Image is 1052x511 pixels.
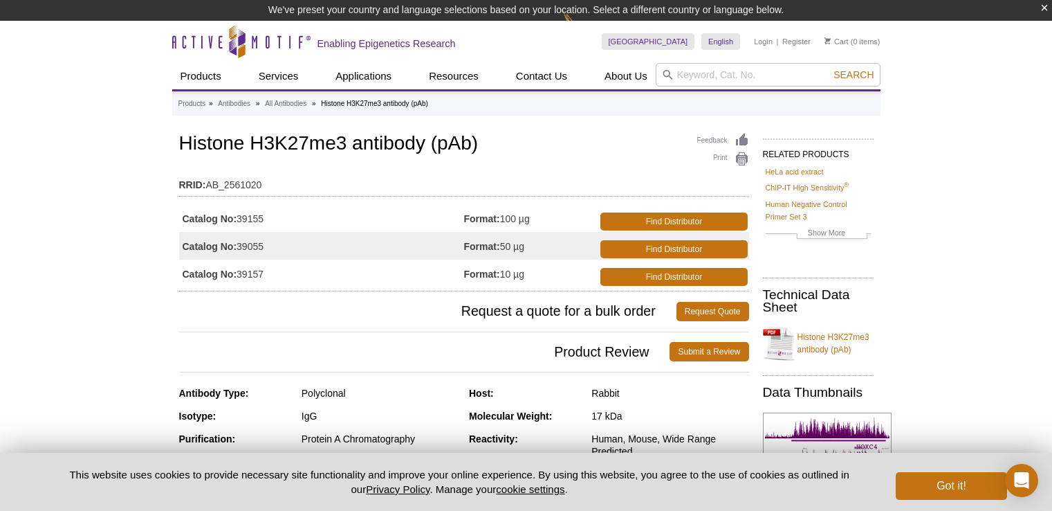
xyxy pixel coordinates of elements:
strong: RRID: [179,179,206,191]
td: 10 µg [464,260,598,287]
strong: Catalog No: [183,213,237,225]
div: Human, Mouse, Wide Range Predicted [591,433,748,458]
a: Submit a Review [670,342,748,361]
td: 39157 [179,260,464,287]
a: Register [782,37,811,46]
div: Polyclonal [302,387,459,400]
h1: Histone H3K27me3 antibody (pAb) [179,133,749,156]
p: This website uses cookies to provide necessary site functionality and improve your online experie... [46,467,874,496]
div: Rabbit [591,387,748,400]
strong: Antibody Type: [179,388,249,399]
td: 39155 [179,204,464,232]
img: Histone H3K27me3 antibody (pAb) tested by ChIP-Seq. [763,413,892,478]
span: Search [833,69,874,80]
a: Find Distributor [600,268,747,286]
a: Applications [327,63,400,89]
a: Products [172,63,230,89]
td: 100 µg [464,204,598,232]
strong: Catalog No: [183,240,237,253]
a: About Us [596,63,656,89]
sup: ® [844,182,849,189]
span: Product Review [179,342,670,361]
a: Login [754,37,773,46]
a: Human Negative Control Primer Set 3 [766,198,871,223]
div: Open Intercom Messenger [1005,464,1038,497]
button: cookie settings [496,483,564,495]
a: Print [697,152,749,167]
a: Products [178,98,205,110]
h2: Enabling Epigenetics Research [317,37,456,50]
strong: Reactivity: [469,433,518,445]
strong: Format: [464,240,500,253]
h2: RELATED PRODUCTS [763,138,874,163]
a: [GEOGRAPHIC_DATA] [602,33,695,50]
a: Contact Us [508,63,575,89]
a: Find Distributor [600,240,747,258]
h2: Technical Data Sheet [763,289,874,314]
strong: Molecular Weight: [469,411,552,422]
a: Histone H3K27me3 antibody (pAb) [763,323,874,364]
div: IgG [302,410,459,422]
td: 39055 [179,232,464,260]
div: 17 kDa [591,410,748,422]
li: Histone H3K27me3 antibody (pAb) [321,100,428,107]
button: Got it! [896,472,1006,500]
li: » [256,100,260,107]
a: English [701,33,740,50]
a: Feedback [697,133,749,148]
a: Antibodies [218,98,250,110]
strong: Catalog No: [183,268,237,280]
input: Keyword, Cat. No. [656,63,880,87]
li: (0 items) [824,33,880,50]
button: Search [829,69,878,81]
a: ChIP-IT High Sensitivity® [766,181,849,194]
strong: Format: [464,268,500,280]
span: Request a quote for a bulk order [179,302,676,321]
strong: Host: [469,388,494,399]
a: Privacy Policy [366,483,430,495]
li: » [209,100,213,107]
a: Request Quote [676,302,749,321]
h2: Data Thumbnails [763,386,874,399]
strong: Isotype: [179,411,216,422]
li: » [312,100,316,107]
strong: Format: [464,213,500,225]
a: Show More [766,226,871,242]
img: Your Cart [824,37,831,44]
a: Cart [824,37,849,46]
img: Change Here [563,10,600,43]
a: Services [250,63,307,89]
div: Protein A Chromatography [302,433,459,445]
li: | [777,33,779,50]
td: 50 µg [464,232,598,260]
strong: Purification: [179,433,236,445]
a: Resources [421,63,487,89]
td: AB_2561020 [179,170,749,192]
a: All Antibodies [265,98,306,110]
a: Find Distributor [600,213,747,231]
a: HeLa acid extract [766,165,824,178]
